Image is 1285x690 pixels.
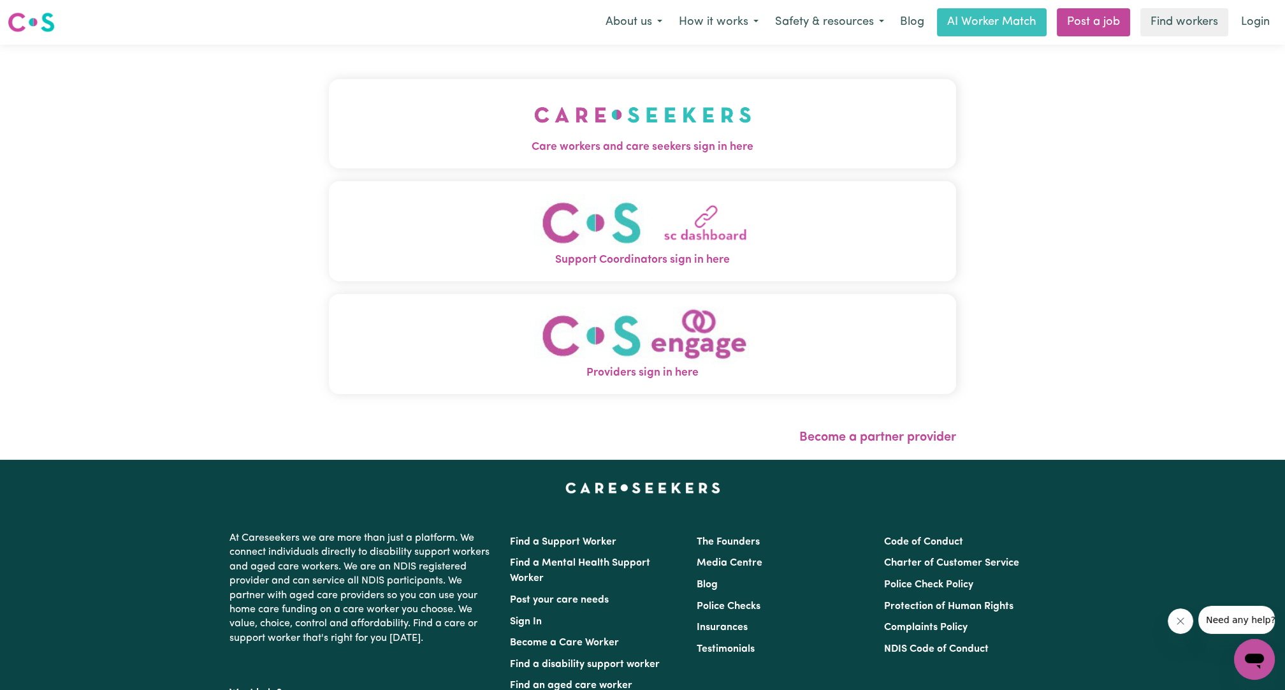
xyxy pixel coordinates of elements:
button: Safety & resources [767,9,892,36]
a: Police Check Policy [884,580,973,590]
span: Need any help? [8,9,77,19]
button: Support Coordinators sign in here [329,181,956,281]
span: Support Coordinators sign in here [329,251,956,268]
a: Sign In [510,617,542,627]
a: Code of Conduct [884,537,963,547]
button: How it works [671,9,767,36]
span: Care workers and care seekers sign in here [329,138,956,155]
button: About us [597,9,671,36]
a: Police Checks [697,601,760,612]
a: Post a job [1057,8,1130,36]
span: Providers sign in here [329,364,956,381]
a: AI Worker Match [937,8,1047,36]
a: Complaints Policy [884,622,968,633]
a: Protection of Human Rights [884,601,1013,612]
a: Find a Mental Health Support Worker [510,558,650,584]
iframe: Message from company [1198,606,1275,634]
a: NDIS Code of Conduct [884,644,989,654]
img: Careseekers logo [8,11,55,34]
a: Login [1233,8,1277,36]
button: Care workers and care seekers sign in here [329,78,956,168]
a: Find a Support Worker [510,537,616,547]
a: Find a disability support worker [510,659,660,670]
a: Blog [892,8,932,36]
a: Post your care needs [510,595,609,605]
iframe: Button to launch messaging window [1234,639,1275,680]
a: Careseekers home page [565,483,720,493]
a: Find workers [1140,8,1228,36]
a: Charter of Customer Service [884,558,1019,568]
a: Testimonials [697,644,755,654]
a: The Founders [697,537,760,547]
a: Become a partner provider [799,431,956,444]
a: Become a Care Worker [510,638,619,648]
p: At Careseekers we are more than just a platform. We connect individuals directly to disability su... [229,526,495,650]
a: Careseekers logo [8,8,55,37]
iframe: Close message [1168,608,1193,634]
a: Blog [697,580,718,590]
a: Media Centre [697,558,762,568]
a: Insurances [697,622,748,633]
button: Providers sign in here [329,294,956,394]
